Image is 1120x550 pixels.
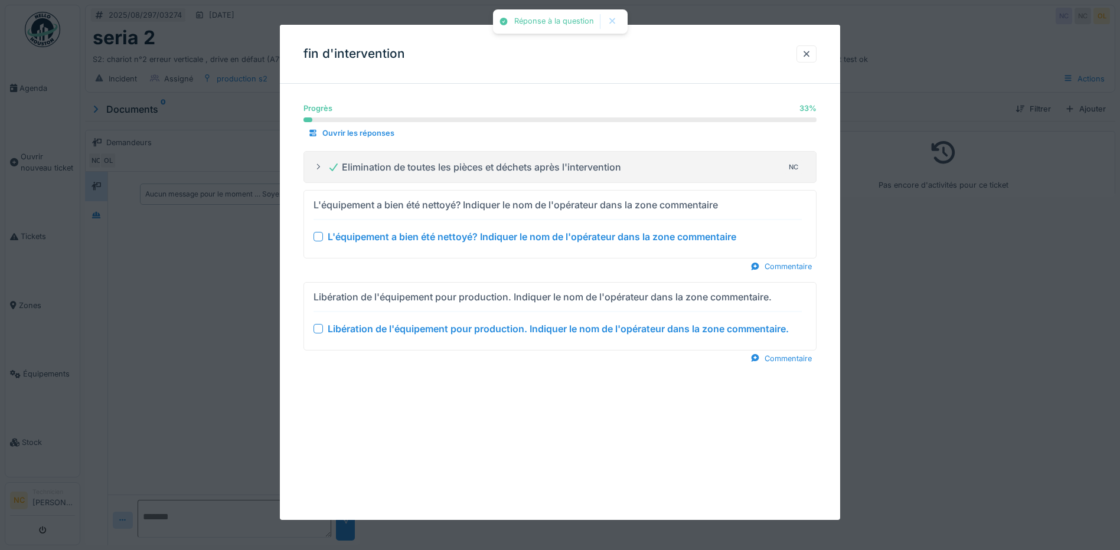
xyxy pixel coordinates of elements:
[328,230,736,244] div: L'équipement a bien été nettoyé? Indiquer le nom de l'opérateur dans la zone commentaire
[746,258,817,274] div: Commentaire
[314,198,718,212] div: L'équipement a bien été nettoyé? Indiquer le nom de l'opérateur dans la zone commentaire
[328,160,621,174] div: Elimination de toutes les pièces et déchets après l'intervention
[309,195,811,253] summary: L'équipement a bien été nettoyé? Indiquer le nom de l'opérateur dans la zone commentaire L'équipe...
[785,159,802,175] div: NC
[314,289,772,303] div: Libération de l'équipement pour production. Indiquer le nom de l'opérateur dans la zone commentaire.
[303,117,817,122] progress: 33 %
[303,103,332,114] div: Progrès
[514,17,594,27] div: Réponse à la question
[309,156,811,178] summary: Elimination de toutes les pièces et déchets après l'interventionNC
[303,47,405,61] h3: fin d'intervention
[309,287,811,345] summary: Libération de l'équipement pour production. Indiquer le nom de l'opérateur dans la zone commentai...
[328,321,789,335] div: Libération de l'équipement pour production. Indiquer le nom de l'opérateur dans la zone commentaire.
[303,125,399,141] div: Ouvrir les réponses
[746,350,817,366] div: Commentaire
[799,103,817,114] div: 33 %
